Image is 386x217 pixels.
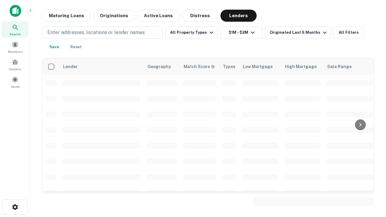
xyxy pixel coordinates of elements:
div: Capitalize uses an advanced AI algorithm to match your search with the best lender. The match sco... [184,63,215,70]
th: High Mortgage [281,58,324,75]
button: Enter addresses, locations or lender names [42,27,163,39]
th: Capitalize uses an advanced AI algorithm to match your search with the best lender. The match sco... [180,58,219,75]
button: Save your search to get updates of matches that match your search criteria. [45,41,64,53]
th: Low Mortgage [239,58,281,75]
a: Saved [2,74,28,90]
th: Geography [144,58,180,75]
th: Lender [59,58,144,75]
div: Lender [63,63,78,70]
span: Search [10,32,21,36]
div: Sale Range [327,63,352,70]
span: Saved [11,84,20,89]
iframe: Chat Widget [356,149,386,178]
img: capitalize-icon.png [10,5,21,17]
a: Contacts [2,56,28,73]
button: All Filters [334,27,364,39]
div: High Mortgage [285,63,317,70]
a: Search [2,21,28,38]
div: Low Mortgage [243,63,273,70]
p: Enter addresses, locations or lender names [47,29,145,36]
span: Borrowers [8,49,22,54]
button: Lenders [220,10,257,22]
a: Borrowers [2,39,28,55]
button: $1M - $2M [220,27,262,39]
th: Sale Range [324,58,378,75]
button: All Property Types [165,27,218,39]
button: Originated Last 6 Months [265,27,331,39]
h6: Match Score [184,63,214,70]
th: Types [219,58,239,75]
div: Types [223,63,236,70]
button: Originations [93,10,135,22]
div: Geography [147,63,171,70]
span: Contacts [9,67,21,71]
button: Maturing Loans [42,10,91,22]
button: Active Loans [137,10,179,22]
button: Distress [182,10,218,22]
div: Originated Last 6 Months [270,29,328,36]
button: Reset [66,41,86,53]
